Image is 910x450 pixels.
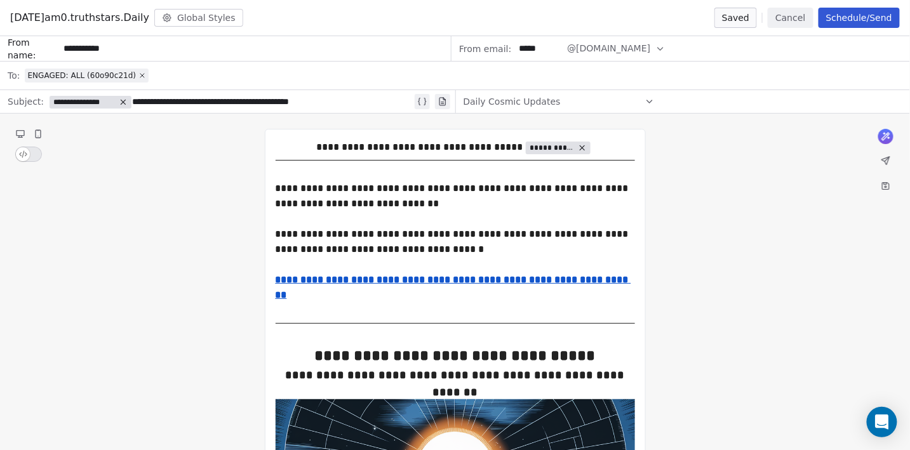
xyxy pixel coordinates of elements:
span: Subject: [8,95,44,112]
button: Global Styles [154,9,243,27]
button: Saved [714,8,757,28]
span: @[DOMAIN_NAME] [567,42,650,55]
span: Daily Cosmic Updates [464,95,561,108]
span: From name: [8,36,58,62]
span: [DATE]am0.truthstars.Daily [10,10,149,25]
span: From email: [459,43,511,55]
button: Schedule/Send [819,8,900,28]
span: To: [8,69,20,82]
button: Cancel [768,8,813,28]
span: ENGAGED: ALL (60o90c21d) [27,70,136,81]
div: Open Intercom Messenger [867,407,897,437]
